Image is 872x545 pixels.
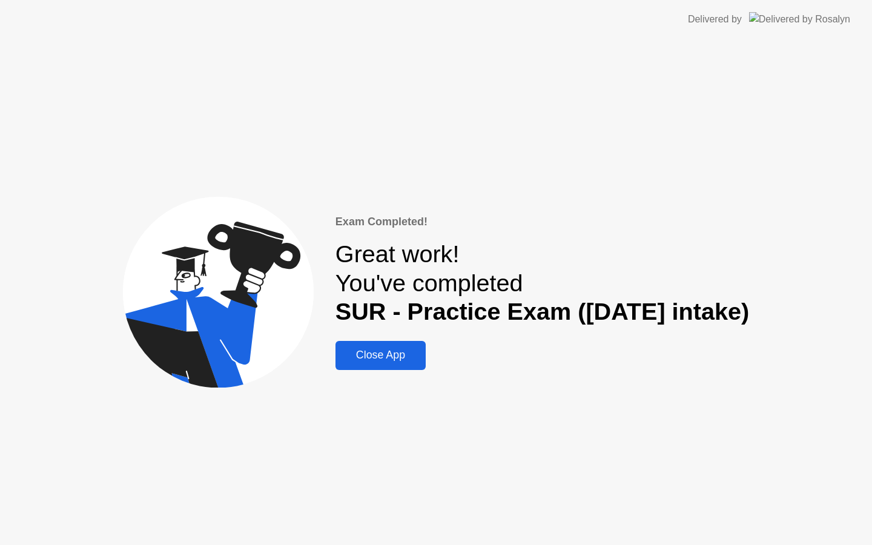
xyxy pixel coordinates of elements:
div: Exam Completed! [335,214,749,230]
div: Great work! You've completed [335,240,749,326]
div: Delivered by [688,12,742,27]
b: SUR - Practice Exam ([DATE] intake) [335,298,749,325]
button: Close App [335,341,426,370]
div: Close App [339,349,422,362]
img: Delivered by Rosalyn [749,12,850,26]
